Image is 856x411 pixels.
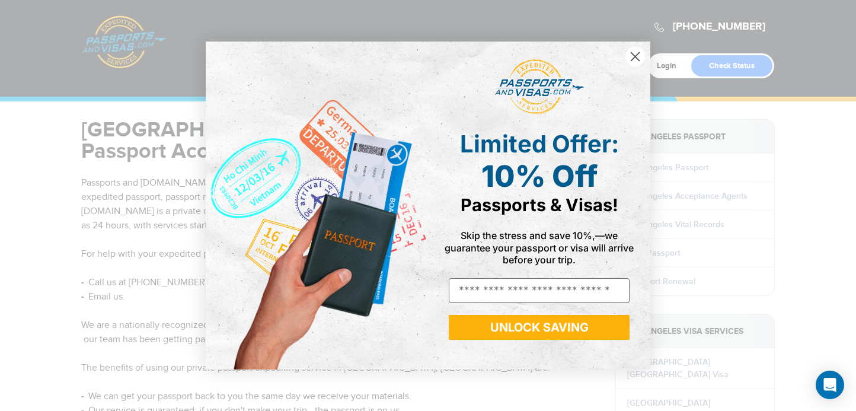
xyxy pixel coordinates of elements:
[449,315,630,340] button: UNLOCK SAVING
[445,230,634,265] span: Skip the stress and save 10%,—we guarantee your passport or visa will arrive before your trip.
[460,129,619,158] span: Limited Offer:
[481,158,598,194] span: 10% Off
[816,371,844,399] div: Open Intercom Messenger
[206,42,428,369] img: de9cda0d-0715-46ca-9a25-073762a91ba7.png
[625,46,646,67] button: Close dialog
[495,59,584,115] img: passports and visas
[461,195,618,215] span: Passports & Visas!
